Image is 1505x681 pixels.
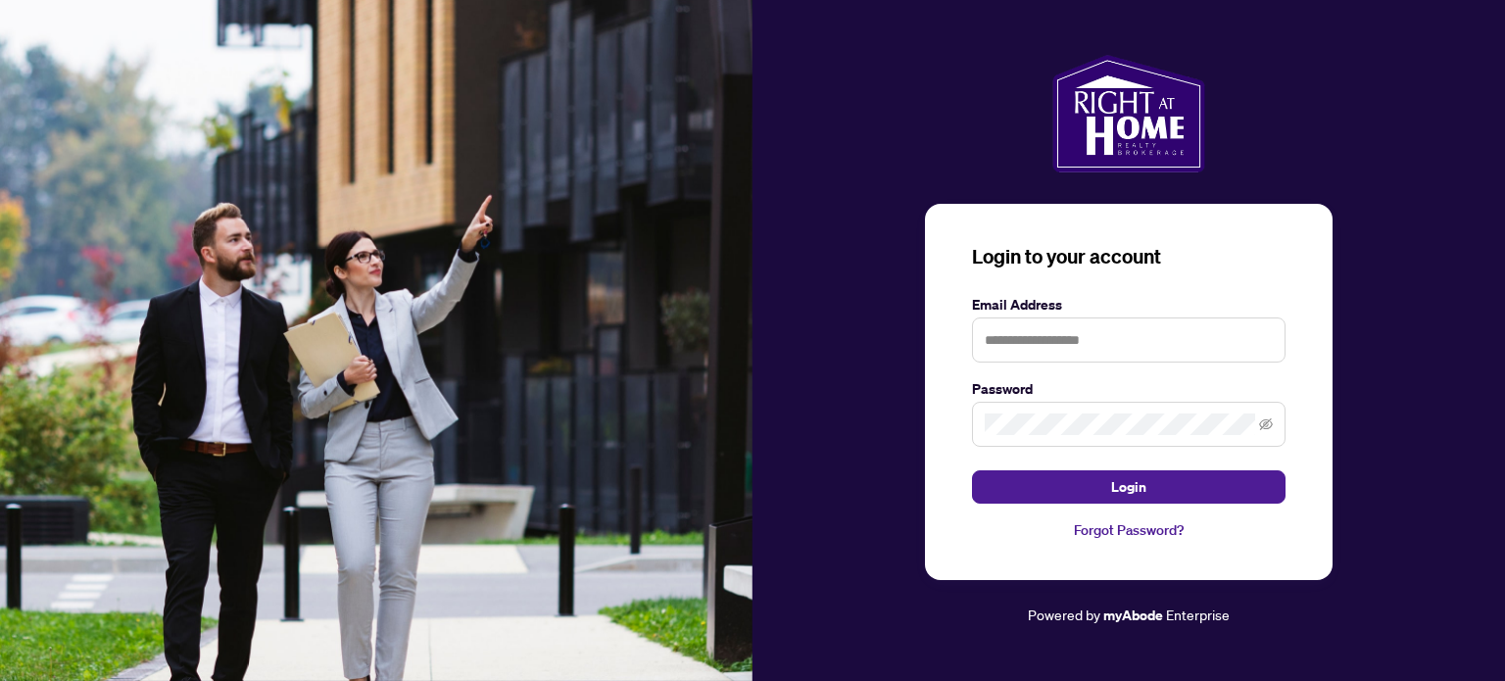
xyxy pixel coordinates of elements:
img: ma-logo [1052,55,1204,172]
h3: Login to your account [972,243,1286,270]
label: Password [972,378,1286,400]
a: Forgot Password? [972,519,1286,541]
span: eye-invisible [1259,417,1273,431]
span: Login [1111,471,1146,503]
span: Powered by [1028,606,1100,623]
a: myAbode [1103,605,1163,626]
label: Email Address [972,294,1286,316]
span: Enterprise [1166,606,1230,623]
button: Login [972,470,1286,504]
